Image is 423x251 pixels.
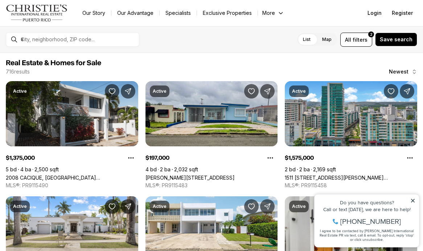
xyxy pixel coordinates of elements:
[400,84,414,99] button: Share Property
[297,33,316,46] label: List
[244,84,259,99] button: Save Property: Calle Julia Blq AM 24 VILLA RICA
[392,10,413,16] span: Register
[30,34,90,41] span: [PHONE_NUMBER]
[121,199,135,214] button: Share Property
[111,8,159,18] a: Our Advantage
[153,88,167,94] p: Active
[160,8,197,18] a: Specialists
[380,37,412,42] span: Save search
[385,64,422,79] button: Newest
[353,36,367,43] span: filters
[375,33,417,46] button: Save search
[403,151,417,165] button: Property options
[6,69,30,75] p: 716 results
[105,84,119,99] button: Save Property: 2008 CACIQUE
[77,8,111,18] a: Our Story
[384,84,398,99] button: Save Property: 1511 AVENIDA PONCE DE LEON #1023
[153,204,167,209] p: Active
[9,45,103,58] span: I agree to be contacted by [PERSON_NAME] International Real Estate PR via text, call & email. To ...
[367,10,382,16] span: Login
[145,175,235,181] a: Calle Julia Blq AM 24 VILLA RICA, BAYAMON PR, 00959
[121,84,135,99] button: Share Property
[13,204,27,209] p: Active
[6,4,68,22] img: logo
[370,32,373,37] span: 2
[345,36,351,43] span: All
[340,33,372,47] button: Allfilters2
[105,199,119,214] button: Save Property: o-5 UNION
[124,151,138,165] button: Property options
[13,88,27,94] p: Active
[363,6,386,20] button: Login
[263,151,278,165] button: Property options
[8,16,105,21] div: Do you have questions?
[260,84,275,99] button: Share Property
[6,175,138,181] a: 2008 CACIQUE, SAN JUAN PR, 00911
[285,175,417,181] a: 1511 AVENIDA PONCE DE LEON #1023, SAN JUAN PR, 00909
[6,59,101,67] span: Real Estate & Homes for Sale
[292,88,306,94] p: Active
[260,199,275,214] button: Share Property
[197,8,258,18] a: Exclusive Properties
[389,69,408,75] span: Newest
[387,6,417,20] button: Register
[258,8,288,18] button: More
[244,199,259,214] button: Save Property: URB ANTONSANTI CALLE CALVE #1474
[8,23,105,28] div: Call or text [DATE], we are here to help!
[292,204,306,209] p: Active
[316,33,337,46] label: Map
